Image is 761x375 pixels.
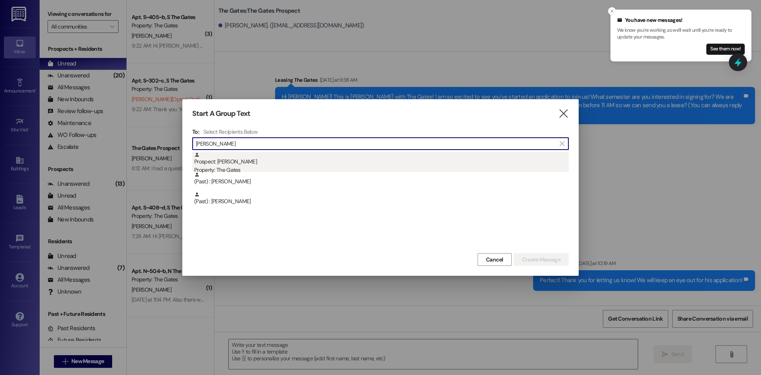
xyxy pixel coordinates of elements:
div: (Past) : [PERSON_NAME] [192,172,569,192]
input: Search for any contact or apartment [196,138,556,149]
button: See them now! [706,44,745,55]
button: Create Message [514,253,569,266]
button: Cancel [478,253,512,266]
div: Prospect: [PERSON_NAME] [194,152,569,175]
span: Cancel [486,256,503,264]
div: (Past) : [PERSON_NAME] [194,192,569,206]
button: Close toast [608,7,616,15]
i:  [558,110,569,118]
button: Clear text [556,138,568,150]
span: Create Message [522,256,560,264]
i:  [560,140,564,147]
p: We know you're working, so we'll wait until you're ready to update your messages. [617,27,745,41]
div: (Past) : [PERSON_NAME] [194,172,569,186]
h3: Start A Group Text [192,109,250,118]
div: Prospect: [PERSON_NAME]Property: The Gates [192,152,569,172]
div: You have new messages! [617,16,745,24]
div: (Past) : [PERSON_NAME] [192,192,569,212]
h4: Select Recipients Below [203,128,258,135]
h3: To: [192,128,199,135]
div: Property: The Gates [194,166,569,174]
